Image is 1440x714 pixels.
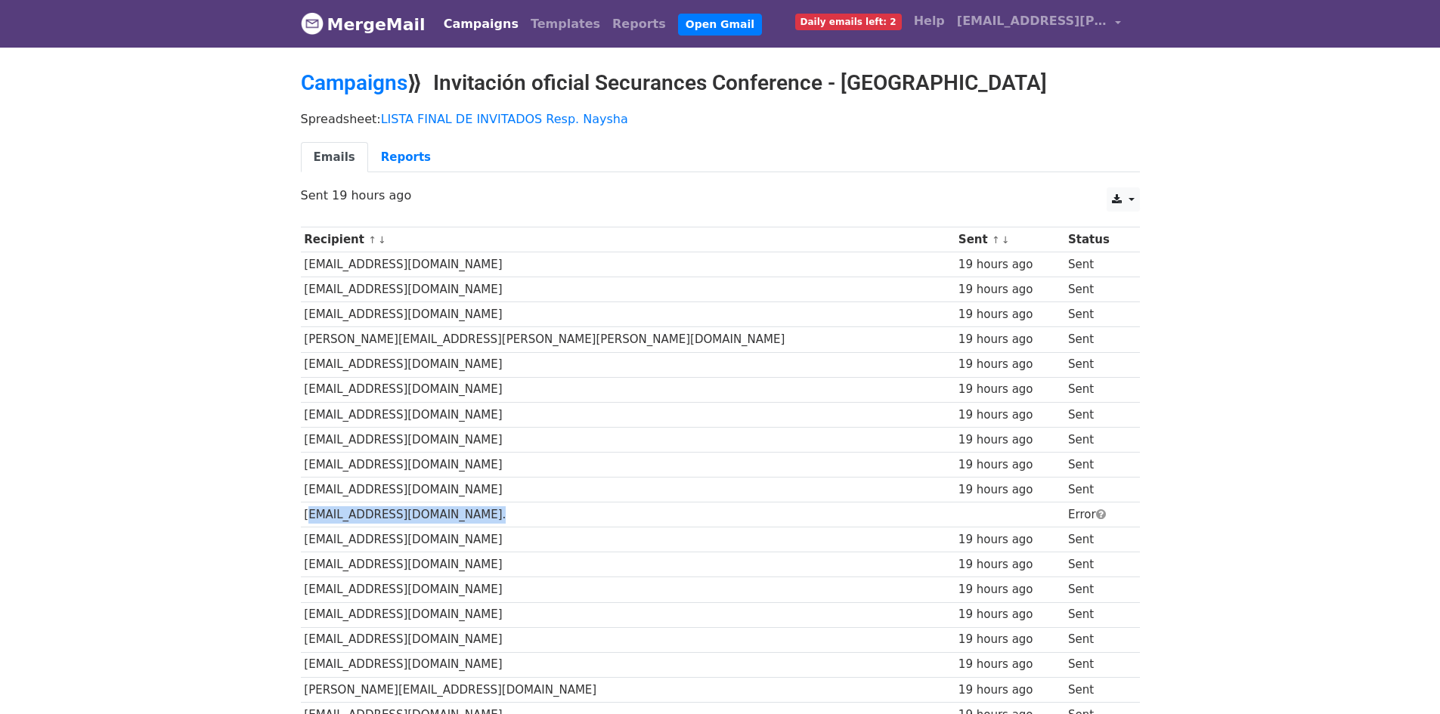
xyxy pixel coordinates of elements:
div: 19 hours ago [958,556,1061,573]
div: Widget de chat [1364,641,1440,714]
td: Sent [1064,527,1129,552]
a: Campaigns [438,9,525,39]
a: ↓ [378,234,386,246]
div: 19 hours ago [958,531,1061,549]
a: Daily emails left: 2 [789,6,908,36]
td: [EMAIL_ADDRESS][DOMAIN_NAME] [301,478,955,502]
td: Sent [1064,427,1129,452]
td: [EMAIL_ADDRESS][DOMAIN_NAME] [301,577,955,602]
th: Sent [955,227,1064,252]
td: [EMAIL_ADDRESS][DOMAIN_NAME] [301,377,955,402]
td: Sent [1064,402,1129,427]
span: [EMAIL_ADDRESS][PERSON_NAME][DOMAIN_NAME] [957,12,1108,30]
td: Sent [1064,327,1129,352]
td: [EMAIL_ADDRESS][DOMAIN_NAME] [301,427,955,452]
a: Help [908,6,951,36]
p: Spreadsheet: [301,111,1140,127]
div: 19 hours ago [958,431,1061,449]
a: [EMAIL_ADDRESS][PERSON_NAME][DOMAIN_NAME] [951,6,1128,42]
div: 19 hours ago [958,331,1061,348]
td: [PERSON_NAME][EMAIL_ADDRESS][PERSON_NAME][PERSON_NAME][DOMAIN_NAME] [301,327,955,352]
td: [EMAIL_ADDRESS][DOMAIN_NAME] [301,552,955,577]
a: MergeMail [301,8,426,40]
a: Templates [525,9,606,39]
td: [EMAIL_ADDRESS][DOMAIN_NAME] [301,352,955,377]
p: Sent 19 hours ago [301,187,1140,203]
th: Status [1064,227,1129,252]
a: ↑ [992,234,1000,246]
a: Campaigns [301,70,407,95]
td: [EMAIL_ADDRESS][DOMAIN_NAME] [301,302,955,327]
td: [EMAIL_ADDRESS][DOMAIN_NAME] [301,627,955,652]
td: [PERSON_NAME][EMAIL_ADDRESS][DOMAIN_NAME] [301,677,955,702]
div: 19 hours ago [958,256,1061,274]
td: [EMAIL_ADDRESS][DOMAIN_NAME] [301,652,955,677]
td: Sent [1064,277,1129,302]
div: 19 hours ago [958,481,1061,499]
div: 19 hours ago [958,682,1061,699]
td: [EMAIL_ADDRESS][DOMAIN_NAME] [301,277,955,302]
div: 19 hours ago [958,306,1061,323]
td: Sent [1064,452,1129,477]
div: 19 hours ago [958,656,1061,673]
td: [EMAIL_ADDRESS][DOMAIN_NAME]. [301,502,955,527]
div: 19 hours ago [958,381,1061,398]
td: Sent [1064,252,1129,277]
span: Daily emails left: 2 [795,14,902,30]
td: Sent [1064,302,1129,327]
div: 19 hours ago [958,456,1061,474]
td: Sent [1064,627,1129,652]
a: ↑ [368,234,376,246]
div: 19 hours ago [958,406,1061,424]
a: ↓ [1002,234,1010,246]
td: Sent [1064,352,1129,377]
td: Sent [1064,552,1129,577]
td: Error [1064,502,1129,527]
th: Recipient [301,227,955,252]
a: Reports [368,142,444,173]
h2: ⟫ Invitación oficial Securances Conference - [GEOGRAPHIC_DATA] [301,70,1140,96]
td: [EMAIL_ADDRESS][DOMAIN_NAME] [301,602,955,627]
td: [EMAIL_ADDRESS][DOMAIN_NAME] [301,402,955,427]
a: Emails [301,142,368,173]
a: Reports [606,9,672,39]
div: 19 hours ago [958,606,1061,623]
td: [EMAIL_ADDRESS][DOMAIN_NAME] [301,527,955,552]
a: LISTA FINAL DE INVITADOS Resp. Naysha [381,112,628,126]
td: Sent [1064,677,1129,702]
a: Open Gmail [678,14,762,36]
td: Sent [1064,377,1129,402]
div: 19 hours ago [958,281,1061,298]
img: MergeMail logo [301,12,324,35]
td: [EMAIL_ADDRESS][DOMAIN_NAME] [301,252,955,277]
td: Sent [1064,577,1129,602]
td: [EMAIL_ADDRESS][DOMAIN_NAME] [301,452,955,477]
div: 19 hours ago [958,356,1061,373]
div: 19 hours ago [958,631,1061,648]
td: Sent [1064,652,1129,677]
td: Sent [1064,602,1129,627]
div: 19 hours ago [958,581,1061,598]
td: Sent [1064,478,1129,502]
iframe: Chat Widget [1364,641,1440,714]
